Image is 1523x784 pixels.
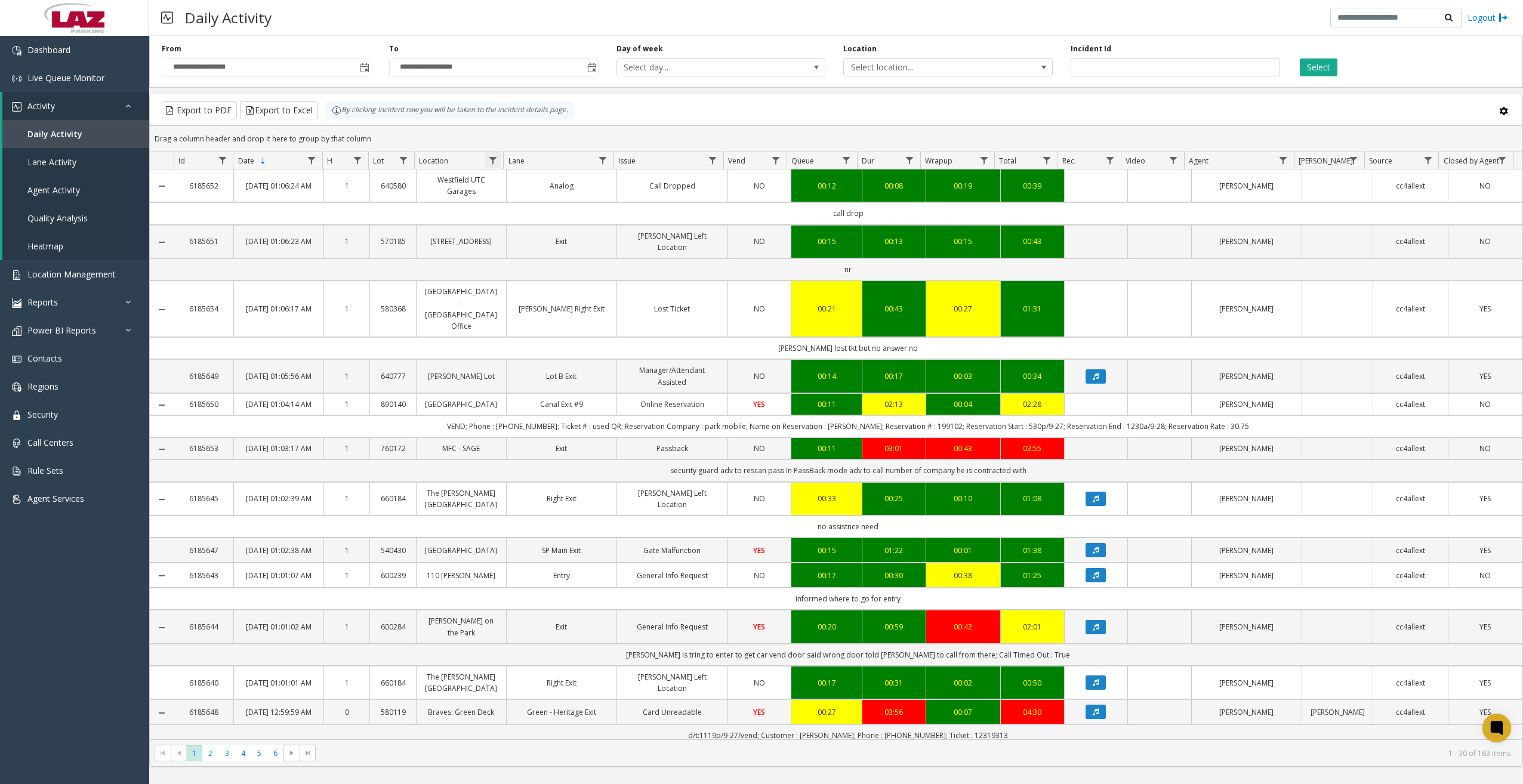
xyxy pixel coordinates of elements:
a: Agent Filter Menu [1275,152,1291,168]
span: NO [754,304,765,314]
a: Activity [2,92,149,120]
img: 'icon' [12,439,21,448]
span: NO [754,443,765,453]
a: Collapse Details [150,305,174,314]
span: Daily Activity [27,128,82,140]
img: 'icon' [12,298,21,308]
a: Closed by Agent Filter Menu [1494,152,1510,168]
a: 6185649 [181,371,226,382]
span: Agent Activity [27,184,80,196]
div: 00:20 [799,621,855,632]
a: [DATE] 01:02:39 AM [241,493,316,504]
span: Dashboard [27,44,70,55]
a: Passback [624,443,720,454]
a: NO [1456,180,1515,192]
a: Source Filter Menu [1420,152,1436,168]
div: 02:28 [1008,399,1057,410]
a: [DATE] 01:01:02 AM [241,621,316,632]
a: Location Filter Menu [485,152,501,168]
span: Location Management [27,268,116,280]
a: Quality Analysis [2,204,149,232]
span: YES [1479,493,1491,504]
a: Lot Filter Menu [396,152,412,168]
div: 00:03 [933,371,993,382]
a: Parker Filter Menu [1346,152,1362,168]
a: Collapse Details [150,445,174,454]
a: General Info Request [624,621,720,632]
a: 1 [331,677,363,689]
a: Rec. Filter Menu [1102,152,1118,168]
a: 6185647 [181,545,226,556]
td: [PERSON_NAME] lost tkt but no answer no [174,337,1522,359]
a: 660184 [377,493,409,504]
a: Exit [514,621,610,632]
a: YES [1456,303,1515,314]
a: 00:25 [870,493,918,504]
span: NO [754,181,765,191]
a: 1 [331,545,363,556]
img: 'icon' [12,74,21,84]
span: Toggle popup [585,59,598,76]
td: VEND; Phone : [PHONE_NUMBER]; Ticket # : used QR; Reservation Company : park mobile; Name on Rese... [174,415,1522,437]
a: 03:01 [870,443,918,454]
td: call drop [174,202,1522,224]
img: pageIcon [161,3,173,32]
a: Id Filter Menu [214,152,230,168]
a: Video Filter Menu [1165,152,1181,168]
a: 00:38 [933,570,993,581]
a: [PERSON_NAME] [1199,371,1295,382]
span: NO [1479,443,1491,453]
a: [GEOGRAPHIC_DATA] [424,399,498,410]
a: 00:42 [933,621,993,632]
a: Queue Filter Menu [838,152,855,168]
a: [PERSON_NAME] [1199,443,1295,454]
a: 6185653 [181,443,226,454]
a: 1 [331,443,363,454]
a: [PERSON_NAME] Right Exit [514,303,610,314]
td: [PERSON_NAME] is tring to enter to get car vend door said wrong door told [PERSON_NAME] to call f... [174,644,1522,666]
a: Exit [514,443,610,454]
a: 00:11 [799,399,855,410]
div: 00:17 [799,570,855,581]
a: [PERSON_NAME] [1199,399,1295,410]
a: 6185651 [181,236,226,247]
span: YES [1479,371,1491,381]
a: 00:39 [1008,180,1057,192]
span: NO [1479,570,1491,581]
a: YES [1456,493,1515,504]
a: [PERSON_NAME] [1199,236,1295,247]
a: H Filter Menu [350,152,366,168]
a: 00:12 [799,180,855,192]
a: 110 [PERSON_NAME] [424,570,498,581]
a: Analog [514,180,610,192]
a: 00:30 [870,570,918,581]
a: NO [735,236,784,247]
a: 580368 [377,303,409,314]
label: Location [843,44,877,54]
a: 00:43 [1008,236,1057,247]
a: Lane Activity [2,148,149,176]
a: 00:08 [870,180,918,192]
a: Date Filter Menu [304,152,320,168]
a: 03:55 [1008,443,1057,454]
a: 00:27 [933,303,993,314]
a: cc4allext [1380,570,1440,581]
label: Incident Id [1071,44,1111,54]
span: YES [1479,304,1491,314]
a: NO [1456,443,1515,454]
a: 00:17 [870,371,918,382]
a: 1 [331,180,363,192]
a: 01:31 [1008,303,1057,314]
label: From [162,44,181,54]
img: 'icon' [12,270,21,280]
a: 6185645 [181,493,226,504]
img: 'icon' [12,354,21,364]
a: cc4allext [1380,545,1440,556]
img: 'icon' [12,495,21,504]
div: 00:15 [799,545,855,556]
